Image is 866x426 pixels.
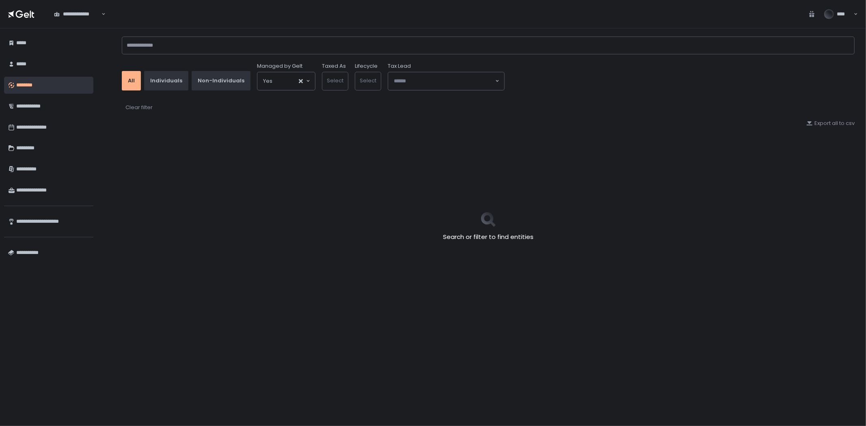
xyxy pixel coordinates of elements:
input: Search for option [272,77,298,85]
div: Non-Individuals [198,77,244,84]
span: Select [327,77,343,84]
div: Clear filter [125,104,153,111]
h2: Search or filter to find entities [443,232,533,242]
div: Individuals [150,77,182,84]
div: Search for option [388,72,504,90]
input: Search for option [394,77,495,85]
input: Search for option [100,10,101,18]
span: Select [360,77,376,84]
label: Taxed As [322,62,346,70]
label: Lifecycle [355,62,378,70]
span: Tax Lead [388,62,411,70]
button: Export all to csv [806,120,855,127]
span: Managed by Gelt [257,62,302,70]
button: Individuals [144,71,188,90]
span: Yes [263,77,272,85]
div: Search for option [257,72,315,90]
button: Clear filter [125,103,153,112]
button: Non-Individuals [192,71,251,90]
div: Search for option [49,5,106,22]
button: All [122,71,141,90]
button: Clear Selected [299,79,303,83]
div: All [128,77,135,84]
